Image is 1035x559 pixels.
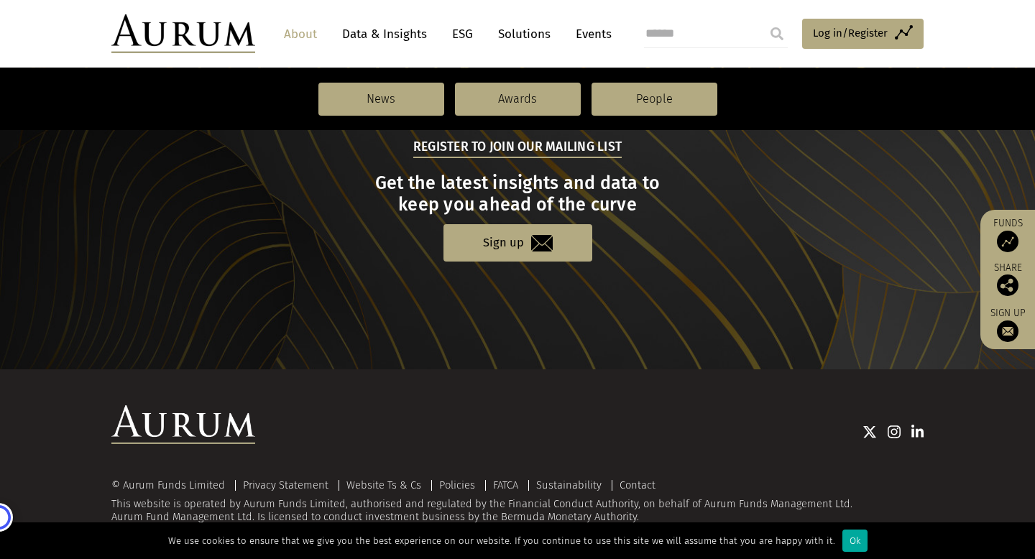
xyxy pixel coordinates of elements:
span: Log in/Register [813,24,888,42]
a: About [277,21,324,47]
img: Access Funds [997,231,1018,252]
img: Aurum Logo [111,405,255,444]
a: News [318,83,444,116]
h5: Register to join our mailing list [413,138,622,158]
a: Sustainability [536,479,602,491]
a: Policies [439,479,475,491]
a: FATCA [493,479,518,491]
div: © Aurum Funds Limited [111,480,232,491]
a: Funds [988,217,1028,252]
a: Solutions [491,21,558,47]
h3: Get the latest insights and data to keep you ahead of the curve [114,172,922,216]
img: Sign up to our newsletter [997,320,1018,342]
a: Privacy Statement [243,479,328,491]
a: Log in/Register [802,19,924,49]
div: This website is operated by Aurum Funds Limited, authorised and regulated by the Financial Conduc... [111,480,924,524]
a: Sign up [443,224,592,261]
input: Submit [763,19,791,48]
img: Twitter icon [862,425,877,439]
img: Share this post [997,274,1018,296]
div: Ok [842,530,868,552]
img: Linkedin icon [911,425,924,439]
img: Aurum [111,14,255,53]
a: Website Ts & Cs [346,479,421,491]
a: Data & Insights [335,21,434,47]
a: Contact [620,479,655,491]
a: People [592,83,717,116]
a: Sign up [988,307,1028,342]
a: Events [569,21,612,47]
div: Share [988,263,1028,296]
a: ESG [445,21,480,47]
a: Awards [455,83,581,116]
img: Instagram icon [888,425,901,439]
